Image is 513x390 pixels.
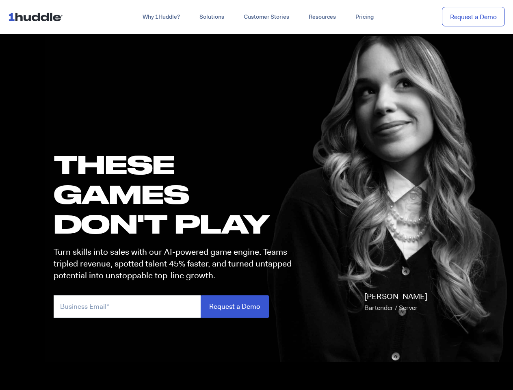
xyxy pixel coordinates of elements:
[201,295,269,318] input: Request a Demo
[346,10,383,24] a: Pricing
[442,7,505,27] a: Request a Demo
[54,149,299,239] h1: these GAMES DON'T PLAY
[8,9,66,24] img: ...
[54,246,299,282] p: Turn skills into sales with our AI-powered game engine. Teams tripled revenue, spotted talent 45%...
[190,10,234,24] a: Solutions
[364,291,427,314] p: [PERSON_NAME]
[54,295,201,318] input: Business Email*
[364,303,418,312] span: Bartender / Server
[234,10,299,24] a: Customer Stories
[299,10,346,24] a: Resources
[133,10,190,24] a: Why 1Huddle?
